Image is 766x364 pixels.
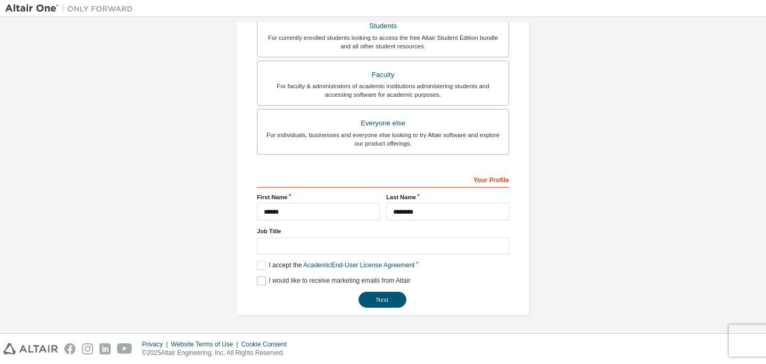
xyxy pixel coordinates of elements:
[171,340,241,349] div: Website Terms of Use
[142,349,293,358] p: © 2025 Altair Engineering, Inc. All Rights Reserved.
[64,343,76,354] img: facebook.svg
[117,343,132,354] img: youtube.svg
[257,171,509,188] div: Your Profile
[264,33,502,50] div: For currently enrolled students looking to access the free Altair Student Edition bundle and all ...
[386,193,509,201] label: Last Name
[257,227,509,235] label: Job Title
[142,340,171,349] div: Privacy
[264,67,502,82] div: Faculty
[264,116,502,131] div: Everyone else
[3,343,58,354] img: altair_logo.svg
[82,343,93,354] img: instagram.svg
[257,261,414,270] label: I accept the
[257,276,410,285] label: I would like to receive marketing emails from Altair
[303,261,414,269] a: Academic End-User License Agreement
[264,19,502,33] div: Students
[264,82,502,99] div: For faculty & administrators of academic institutions administering students and accessing softwa...
[5,3,138,14] img: Altair One
[257,193,380,201] label: First Name
[99,343,111,354] img: linkedin.svg
[241,340,293,349] div: Cookie Consent
[359,292,406,308] button: Next
[264,131,502,148] div: For individuals, businesses and everyone else looking to try Altair software and explore our prod...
